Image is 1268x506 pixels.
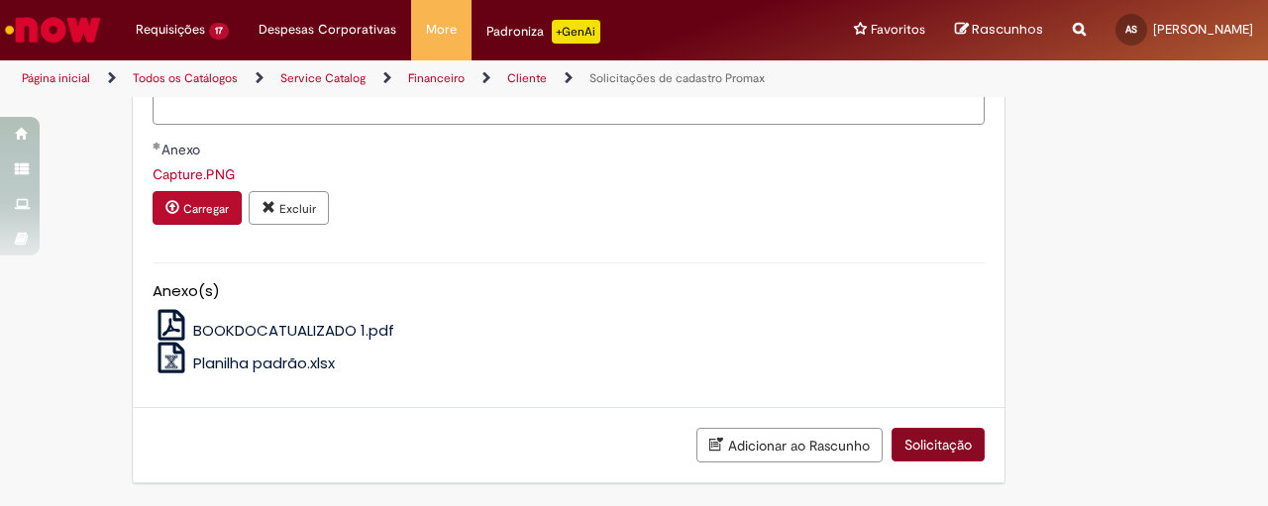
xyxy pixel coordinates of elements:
button: Carregar anexo de Anexo Required [153,191,242,225]
button: Solicitação [892,428,985,461]
span: Planilha padrão.xlsx [193,353,335,373]
h5: Anexo(s) [153,283,985,300]
span: Obrigatório Preenchido [153,142,161,150]
button: Adicionar ao Rascunho [696,428,883,462]
p: +GenAi [552,20,600,44]
a: Todos os Catálogos [133,70,238,86]
a: Planilha padrão.xlsx [153,353,336,373]
small: Carregar [183,201,229,217]
span: Favoritos [871,20,925,40]
a: Solicitações de cadastro Promax [589,70,765,86]
a: Cliente [507,70,547,86]
a: Rascunhos [955,21,1043,40]
span: [PERSON_NAME] [1153,21,1253,38]
small: Excluir [279,201,316,217]
a: Página inicial [22,70,90,86]
a: BOOKDOCATUALIZADO 1.pdf [153,320,395,341]
span: AS [1125,23,1137,36]
span: Anexo [161,141,204,158]
img: ServiceNow [2,10,104,50]
span: BOOKDOCATUALIZADO 1.pdf [193,320,394,341]
a: Financeiro [408,70,465,86]
span: Requisições [136,20,205,40]
button: Excluir anexo Capture.PNG [249,191,329,225]
span: Rascunhos [972,20,1043,39]
span: Despesas Corporativas [259,20,396,40]
ul: Trilhas de página [15,60,830,97]
span: 17 [209,23,229,40]
textarea: Descrição [153,71,985,125]
span: More [426,20,457,40]
a: Service Catalog [280,70,366,86]
a: Download de Capture.PNG [153,165,235,183]
div: Padroniza [486,20,600,44]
